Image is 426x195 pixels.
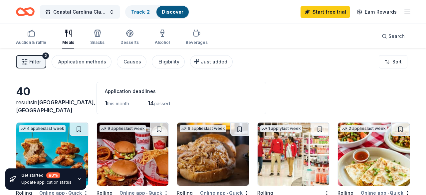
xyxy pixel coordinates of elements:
[16,27,46,49] button: Auction & raffle
[21,172,72,178] div: Get started
[152,55,185,68] button: Eligibility
[105,100,107,107] span: 1
[338,123,410,186] img: Image for California Tortilla
[62,40,74,45] div: Meals
[29,58,41,66] span: Filter
[125,5,189,19] button: Track· 2Discover
[148,100,154,107] span: 14
[105,87,258,95] div: Application deadlines
[155,40,170,45] div: Alcohol
[90,40,105,45] div: Snacks
[46,172,60,178] div: 80 %
[186,27,208,49] button: Beverages
[58,58,106,66] div: Application methods
[190,55,233,68] button: Just added
[158,58,179,66] div: Eligibility
[120,40,139,45] div: Desserts
[16,99,96,114] span: [GEOGRAPHIC_DATA], [GEOGRAPHIC_DATA]
[301,6,350,18] a: Start free trial
[16,55,46,68] button: Filter2
[177,123,249,186] img: Image for Mission BBQ
[100,125,146,132] div: 9 applies last week
[388,32,405,40] span: Search
[162,9,183,15] a: Discover
[340,125,387,132] div: 2 applies last week
[260,125,302,132] div: 1 apply last week
[19,125,66,132] div: 4 applies last week
[107,101,129,106] span: this month
[155,27,170,49] button: Alcohol
[120,27,139,49] button: Desserts
[16,4,35,20] a: Home
[42,52,49,59] div: 2
[16,123,88,186] img: Image for Maple Street Biscuit
[117,55,146,68] button: Causes
[201,59,227,64] span: Just added
[53,8,106,16] span: Coastal Carolina Classic
[16,98,89,114] div: results
[186,40,208,45] div: Beverages
[21,180,72,185] div: Update application status
[392,58,402,66] span: Sort
[16,40,46,45] div: Auction & raffle
[97,123,169,186] img: Image for Freddy's Frozen Custard & Steakburgers
[353,6,401,18] a: Earn Rewards
[52,55,111,68] button: Application methods
[379,55,407,68] button: Sort
[123,58,141,66] div: Causes
[376,30,410,43] button: Search
[154,101,170,106] span: passed
[16,99,96,114] span: in
[62,27,74,49] button: Meals
[16,85,89,98] div: 40
[40,5,120,19] button: Coastal Carolina Classic
[90,27,105,49] button: Snacks
[180,125,226,132] div: 6 applies last week
[258,123,329,186] img: Image for Target
[131,9,150,15] a: Track· 2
